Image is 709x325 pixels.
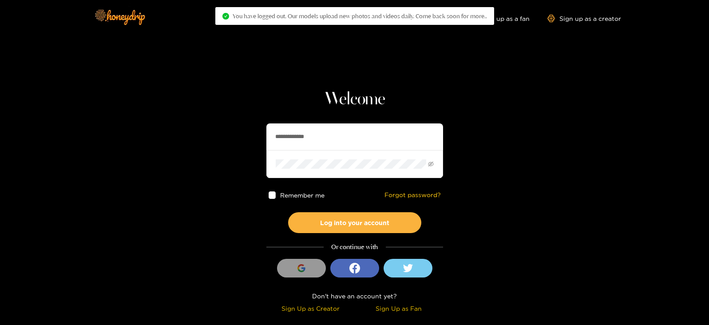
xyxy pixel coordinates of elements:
h1: Welcome [266,89,443,110]
div: Sign Up as Creator [269,303,353,313]
a: Sign up as a fan [469,15,530,22]
span: Remember me [280,192,325,198]
div: Sign Up as Fan [357,303,441,313]
span: check-circle [222,13,229,20]
span: eye-invisible [428,161,434,167]
div: Don't have an account yet? [266,291,443,301]
div: Or continue with [266,242,443,252]
span: You have logged out. Our models upload new photos and videos daily. Come back soon for more.. [233,12,487,20]
a: Forgot password? [384,191,441,199]
button: Log into your account [288,212,421,233]
a: Sign up as a creator [547,15,621,22]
